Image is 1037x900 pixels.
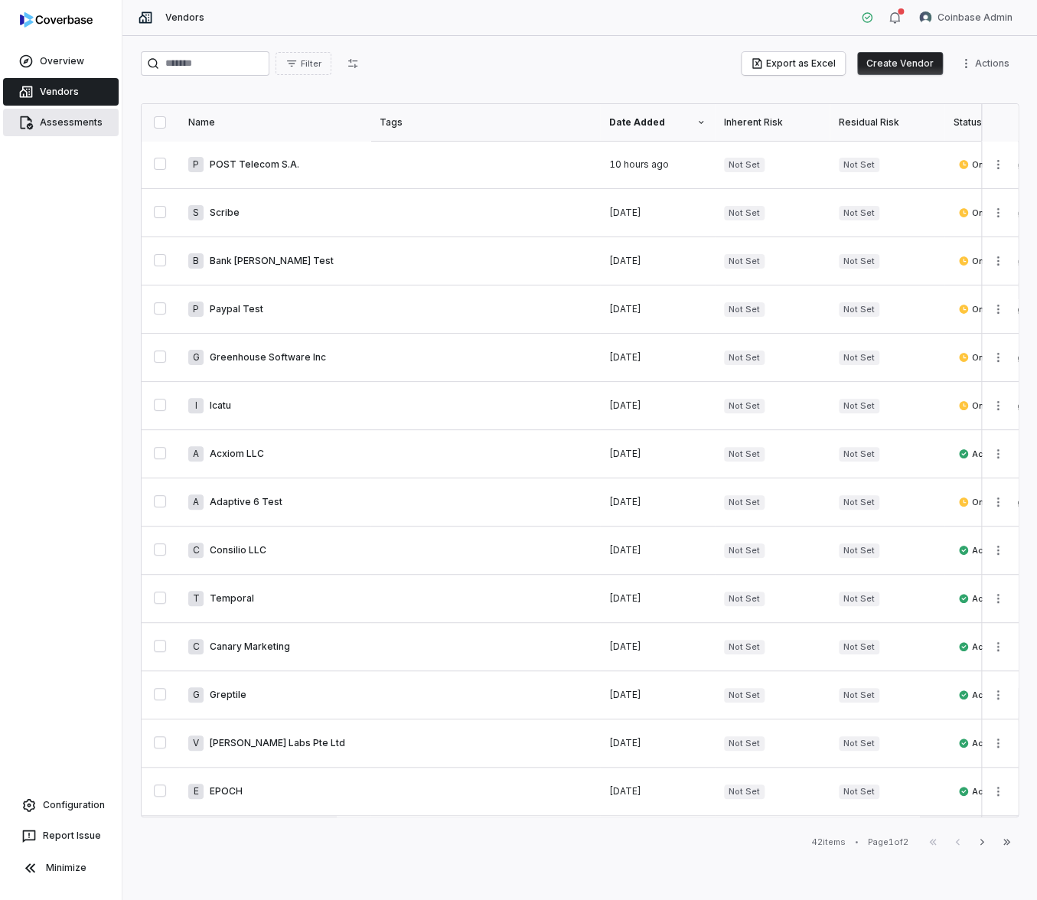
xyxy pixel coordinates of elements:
span: Not Set [724,592,765,606]
span: Onboarding [958,303,1022,315]
button: More actions [986,683,1010,706]
span: Not Set [724,640,765,654]
span: Not Set [839,784,879,799]
div: Residual Risk [839,116,935,129]
span: [DATE] [609,737,641,748]
span: Not Set [724,254,765,269]
div: 42 items [811,836,846,848]
button: Create Vendor [857,52,943,75]
button: More actions [986,780,1010,803]
span: Not Set [839,302,879,317]
span: Onboarding [958,496,1022,508]
div: Name [188,116,361,129]
span: [DATE] [609,689,641,700]
button: More actions [986,153,1010,176]
span: Configuration [43,799,105,811]
button: Report Issue [6,822,116,849]
span: Onboarding [958,255,1022,267]
span: Active [958,785,999,797]
span: Not Set [839,592,879,606]
div: Tags [380,116,591,129]
button: More actions [986,442,1010,465]
span: Onboarding [958,158,1022,171]
span: Not Set [839,206,879,220]
a: Overview [3,47,119,75]
span: [DATE] [609,303,641,315]
span: [DATE] [609,641,641,652]
button: More actions [986,201,1010,224]
button: Export as Excel [742,52,845,75]
div: Page 1 of 2 [868,836,908,848]
span: [DATE] [609,207,641,218]
button: More actions [955,52,1019,75]
span: Not Set [724,784,765,799]
a: Configuration [6,791,116,819]
span: [DATE] [609,592,641,604]
button: More actions [986,732,1010,755]
span: Not Set [839,543,879,558]
span: Active [958,544,999,556]
span: Active [958,737,999,749]
span: [DATE] [609,448,641,459]
span: Not Set [724,206,765,220]
button: More actions [986,587,1010,610]
span: Vendors [40,86,79,98]
span: [DATE] [609,399,641,411]
span: Report Issue [43,830,101,842]
a: Assessments [3,109,119,136]
span: Filter [301,58,321,70]
span: Coinbase Admin [938,11,1013,24]
span: Vendors [165,11,204,24]
span: Not Set [839,688,879,703]
div: Inherent Risk [724,116,820,129]
span: Active [958,641,999,653]
span: Not Set [724,351,765,365]
span: [DATE] [609,255,641,266]
div: • [855,836,859,847]
span: Not Set [839,351,879,365]
span: Overview [40,55,84,67]
span: Not Set [839,495,879,510]
span: Not Set [724,688,765,703]
span: Onboarding [958,207,1022,219]
button: More actions [986,394,1010,417]
span: [DATE] [609,785,641,797]
span: Not Set [724,495,765,510]
span: Not Set [839,736,879,751]
span: Active [958,592,999,605]
img: logo-D7KZi-bG.svg [20,12,93,28]
span: Not Set [839,254,879,269]
span: Active [958,448,999,460]
span: Not Set [839,447,879,461]
button: More actions [986,635,1010,658]
button: More actions [986,249,1010,272]
span: Not Set [724,447,765,461]
img: Coinbase Admin avatar [919,11,931,24]
button: Filter [276,52,331,75]
span: Onboarding [958,399,1022,412]
span: 10 hours ago [609,158,669,170]
button: Coinbase Admin avatarCoinbase Admin [910,6,1022,29]
span: Not Set [724,302,765,317]
span: Not Set [724,158,765,172]
a: Vendors [3,78,119,106]
span: [DATE] [609,544,641,556]
span: Not Set [839,399,879,413]
div: Date Added [609,116,706,129]
button: More actions [986,539,1010,562]
span: Minimize [46,862,86,874]
span: Active [958,689,999,701]
span: Assessments [40,116,103,129]
button: Minimize [6,853,116,883]
button: More actions [986,298,1010,321]
span: [DATE] [609,496,641,507]
span: Not Set [724,399,765,413]
span: Not Set [724,543,765,558]
button: More actions [986,491,1010,514]
span: Not Set [724,736,765,751]
span: Onboarding [958,351,1022,364]
span: Not Set [839,640,879,654]
span: [DATE] [609,351,641,363]
button: More actions [986,346,1010,369]
span: Not Set [839,158,879,172]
